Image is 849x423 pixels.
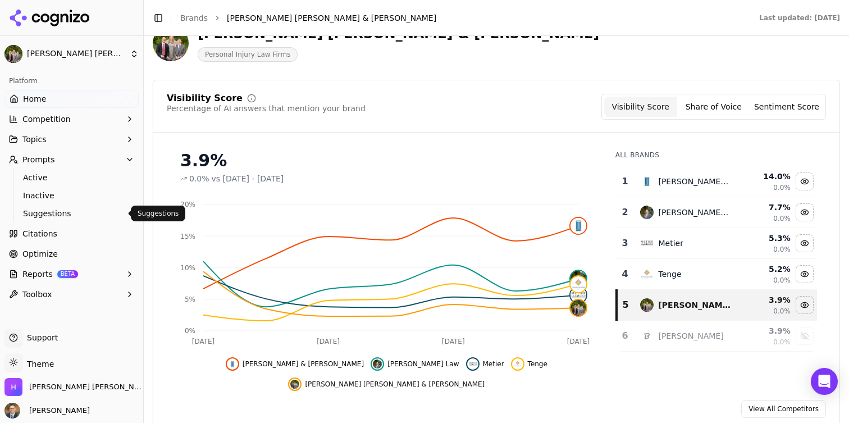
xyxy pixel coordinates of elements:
[4,225,139,243] a: Citations
[226,357,364,371] button: Hide bachus & schanker data
[617,228,817,259] tr: 3metierMetier5.3%0.0%Hide metier data
[387,360,459,369] span: [PERSON_NAME] Law
[198,47,298,62] span: Personal Injury Law Firms
[621,206,629,219] div: 2
[180,151,593,171] div: 3.9%
[189,173,209,184] span: 0.0%
[658,330,723,342] div: [PERSON_NAME]
[4,130,139,148] button: Topics
[138,209,179,218] p: Suggestions
[442,338,465,345] tspan: [DATE]
[811,368,838,395] div: Open Intercom Messenger
[4,378,144,396] button: Open organization switcher
[511,357,547,371] button: Hide tenge data
[22,154,55,165] span: Prompts
[4,245,139,263] a: Optimize
[180,12,737,24] nav: breadcrumb
[23,190,121,201] span: Inactive
[513,360,522,369] img: tenge
[4,285,139,303] button: Toolbox
[621,267,629,281] div: 4
[658,176,731,187] div: [PERSON_NAME] & [PERSON_NAME]
[740,294,791,306] div: 3.9 %
[22,134,47,145] span: Topics
[773,338,791,347] span: 0.0%
[483,360,504,369] span: Metier
[740,263,791,275] div: 5.2 %
[212,173,284,184] span: vs [DATE] - [DATE]
[25,406,90,416] span: [PERSON_NAME]
[22,332,58,343] span: Support
[29,382,144,392] span: Hadfield Stieben & Doutt
[305,380,485,389] span: [PERSON_NAME] [PERSON_NAME] & [PERSON_NAME]
[617,259,817,290] tr: 4tengeTenge5.2%0.0%Hide tenge data
[227,12,436,24] span: [PERSON_NAME] [PERSON_NAME] & [PERSON_NAME]
[570,287,586,303] img: metier
[796,327,814,345] button: Show vanmeveren data
[466,357,504,371] button: Hide metier data
[617,166,817,197] tr: 1bachus & schanker[PERSON_NAME] & [PERSON_NAME]14.0%0.0%Hide bachus & schanker data
[4,151,139,169] button: Prompts
[796,203,814,221] button: Hide cannon law data
[22,289,52,300] span: Toolbox
[640,206,654,219] img: cannon law
[741,400,826,418] a: View All Competitors
[180,264,195,272] tspan: 10%
[22,113,71,125] span: Competition
[615,166,817,352] div: Data table
[750,97,823,117] button: Sentiment Score
[570,300,586,316] img: hadfield stieben & doutt
[796,234,814,252] button: Hide metier data
[615,151,817,160] div: All Brands
[27,49,125,59] span: [PERSON_NAME] [PERSON_NAME] & [PERSON_NAME]
[23,172,121,183] span: Active
[658,269,681,280] div: Tenge
[640,267,654,281] img: tenge
[617,290,817,321] tr: 5hadfield stieben & doutt[PERSON_NAME] [PERSON_NAME] & [PERSON_NAME]3.9%0.0%Hide hadfield stieben...
[4,110,139,128] button: Competition
[759,13,840,22] div: Last updated: [DATE]
[658,238,683,249] div: Metier
[22,248,58,260] span: Optimize
[373,360,382,369] img: cannon law
[19,206,125,221] a: Suggestions
[570,276,586,292] img: tenge
[796,265,814,283] button: Hide tenge data
[228,360,237,369] img: bachus & schanker
[773,276,791,285] span: 0.0%
[4,45,22,63] img: Hadfield Stieben & Doutt
[740,171,791,182] div: 14.0 %
[658,299,731,311] div: [PERSON_NAME] [PERSON_NAME] & [PERSON_NAME]
[23,208,121,219] span: Suggestions
[640,329,654,343] img: vanmeveren
[371,357,459,371] button: Hide cannon law data
[22,269,53,280] span: Reports
[23,93,46,104] span: Home
[773,183,791,192] span: 0.0%
[185,327,195,335] tspan: 0%
[528,360,547,369] span: Tenge
[740,233,791,244] div: 5.3 %
[180,201,195,208] tspan: 20%
[640,298,654,312] img: hadfield stieben & doutt
[570,271,586,286] img: cannon law
[4,403,90,419] button: Open user button
[796,296,814,314] button: Hide hadfield stieben & doutt data
[773,214,791,223] span: 0.0%
[180,13,208,22] a: Brands
[621,175,629,188] div: 1
[4,90,139,108] a: Home
[290,380,299,389] img: hadfield stieben & doutt
[4,72,139,90] div: Platform
[617,321,817,352] tr: 6vanmeveren[PERSON_NAME]3.9%0.0%Show vanmeveren data
[740,202,791,213] div: 7.7 %
[288,377,485,391] button: Hide hadfield stieben & doutt data
[57,270,78,278] span: BETA
[4,378,22,396] img: Hadfield Stieben & Doutt
[640,236,654,250] img: metier
[773,307,791,316] span: 0.0%
[604,97,677,117] button: Visibility Score
[243,360,364,369] span: [PERSON_NAME] & [PERSON_NAME]
[185,295,195,303] tspan: 5%
[4,403,20,419] img: Gordon Hadfield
